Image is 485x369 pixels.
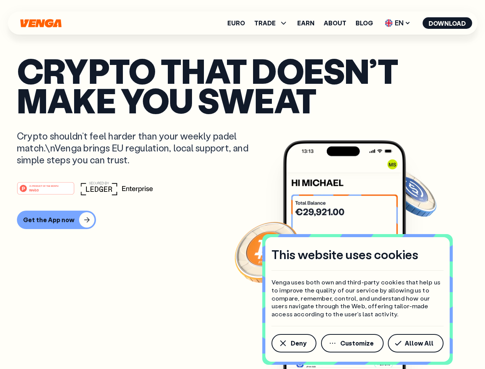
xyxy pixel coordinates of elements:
div: Get the App now [23,216,74,224]
span: EN [382,17,413,29]
span: Allow All [405,340,434,346]
img: flag-uk [385,19,392,27]
span: Customize [340,340,374,346]
button: Deny [271,334,316,352]
button: Get the App now [17,211,96,229]
a: Get the App now [17,211,468,229]
span: TRADE [254,20,276,26]
img: Bitcoin [233,217,302,286]
button: Download [422,17,472,29]
span: TRADE [254,18,288,28]
a: About [324,20,346,26]
img: USDC coin [383,165,438,221]
a: #1 PRODUCT OF THE MONTHWeb3 [17,186,74,196]
a: Blog [356,20,373,26]
p: Crypto shouldn’t feel harder than your weekly padel match.\nVenga brings EU regulation, local sup... [17,130,260,166]
span: Deny [291,340,306,346]
h4: This website uses cookies [271,246,418,263]
svg: Home [19,19,62,28]
a: Euro [227,20,245,26]
button: Allow All [388,334,444,352]
p: Crypto that doesn’t make you sweat [17,56,468,115]
a: Earn [297,20,315,26]
button: Customize [321,334,384,352]
p: Venga uses both own and third-party cookies that help us to improve the quality of our service by... [271,278,444,318]
tspan: #1 PRODUCT OF THE MONTH [29,184,58,187]
tspan: Web3 [29,188,39,192]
